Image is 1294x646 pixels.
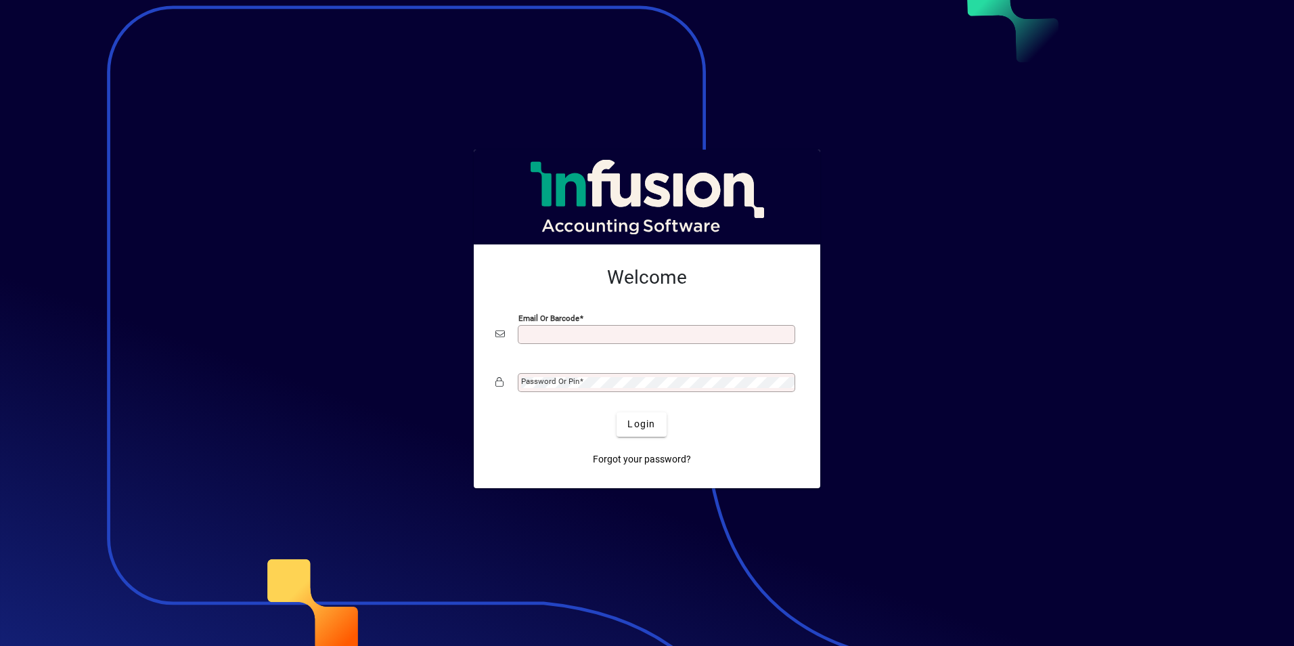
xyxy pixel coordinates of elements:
mat-label: Email or Barcode [518,313,579,322]
mat-label: Password or Pin [521,376,579,386]
h2: Welcome [495,266,799,289]
span: Login [627,417,655,431]
a: Forgot your password? [587,448,696,472]
button: Login [617,412,666,437]
span: Forgot your password? [593,452,691,467]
